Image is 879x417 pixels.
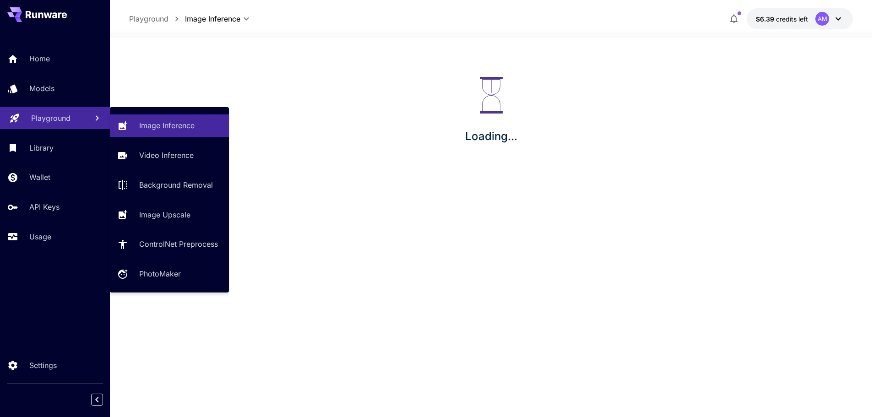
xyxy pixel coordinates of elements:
[110,203,229,226] a: Image Upscale
[139,209,190,220] p: Image Upscale
[139,268,181,279] p: PhotoMaker
[139,150,194,161] p: Video Inference
[98,391,110,408] div: Collapse sidebar
[31,113,71,124] p: Playground
[110,233,229,255] a: ControlNet Preprocess
[29,142,54,153] p: Library
[29,231,51,242] p: Usage
[139,238,218,249] p: ControlNet Preprocess
[756,15,776,23] span: $6.39
[110,114,229,137] a: Image Inference
[776,15,808,23] span: credits left
[29,53,50,64] p: Home
[747,8,853,29] button: $6.3906
[29,360,57,371] p: Settings
[129,13,185,24] nav: breadcrumb
[110,263,229,285] a: PhotoMaker
[29,83,54,94] p: Models
[139,120,195,131] p: Image Inference
[29,172,50,183] p: Wallet
[815,12,829,26] div: AM
[110,144,229,167] a: Video Inference
[29,201,60,212] p: API Keys
[129,13,168,24] p: Playground
[465,128,517,145] p: Loading...
[185,13,240,24] span: Image Inference
[110,174,229,196] a: Background Removal
[756,14,808,24] div: $6.3906
[139,179,213,190] p: Background Removal
[91,394,103,406] button: Collapse sidebar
